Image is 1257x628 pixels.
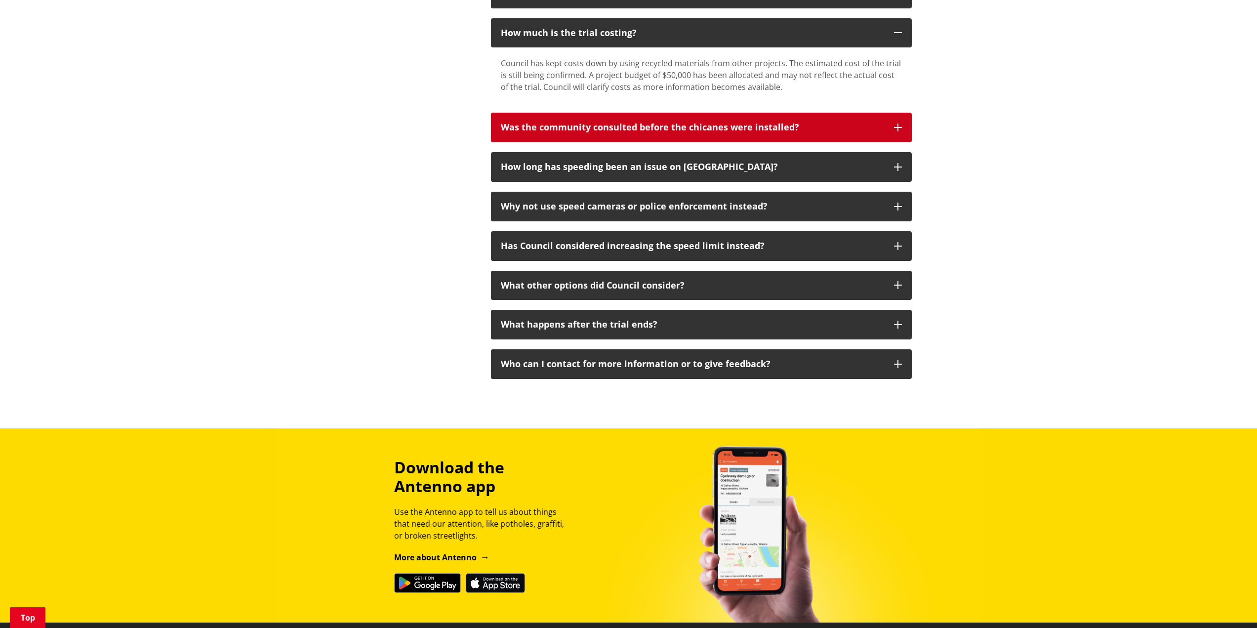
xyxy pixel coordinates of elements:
h3: Who can I contact for more information or to give feedback? [501,359,884,369]
button: How long has speeding been an issue on [GEOGRAPHIC_DATA]? [491,152,912,182]
button: What other options did Council consider? [491,271,912,300]
iframe: Messenger Launcher [1212,586,1247,622]
div: Why not use speed cameras or police enforcement instead? [501,202,884,211]
button: How much is the trial costing? [491,18,912,48]
div: Council has kept costs down by using recycled materials from other projects. The estimated cost o... [501,57,902,93]
h3: Download the Antenno app [394,458,573,496]
div: How long has speeding been an issue on [GEOGRAPHIC_DATA]? [501,162,884,172]
img: Download on the App Store [466,573,525,593]
button: Was the community consulted before the chicanes were installed? [491,113,912,142]
a: Top [10,607,45,628]
div: What happens after the trial ends? [501,320,884,330]
a: More about Antenno [394,552,489,563]
img: Get it on Google Play [394,573,461,593]
button: Has Council considered increasing the speed limit instead? [491,231,912,261]
p: Use the Antenno app to tell us about things that need our attention, like potholes, graffiti, or ... [394,506,573,542]
div: Was the community consulted before the chicanes were installed? [501,123,884,132]
button: Who can I contact for more information or to give feedback? [491,349,912,379]
div: Has Council considered increasing the speed limit instead? [501,241,884,251]
button: What happens after the trial ends? [491,310,912,339]
button: Why not use speed cameras or police enforcement instead? [491,192,912,221]
h3: How much is the trial costing? [501,28,884,38]
div: What other options did Council consider? [501,281,884,291]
